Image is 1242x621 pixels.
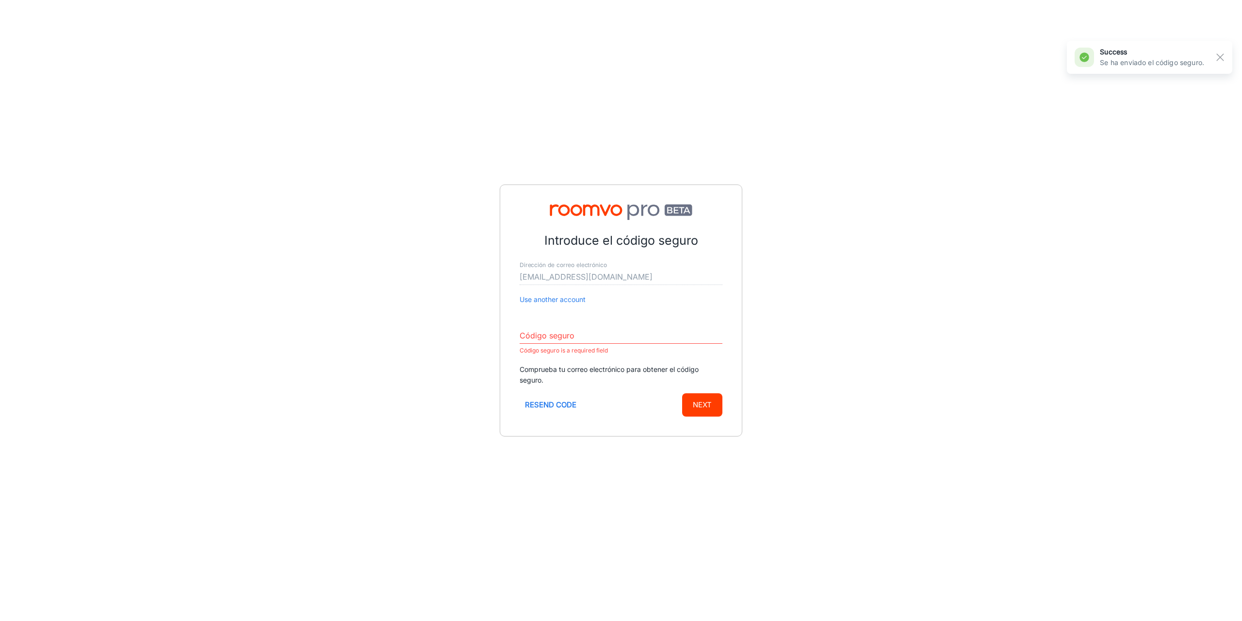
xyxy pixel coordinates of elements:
[520,261,607,269] label: Dirección de correo electrónico
[520,204,722,220] img: Roomvo PRO Beta
[1100,47,1204,57] h6: success
[520,364,722,386] p: Comprueba tu correo electrónico para obtener el código seguro.
[520,393,582,417] button: Resend code
[520,294,586,305] button: Use another account
[520,269,722,285] input: myname@example.com
[682,393,722,417] button: Next
[520,328,722,344] input: Enter secure code
[520,345,722,356] p: Código seguro is a required field
[1100,57,1204,68] p: Se ha enviado el código seguro.
[520,232,722,250] p: Introduce el código seguro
